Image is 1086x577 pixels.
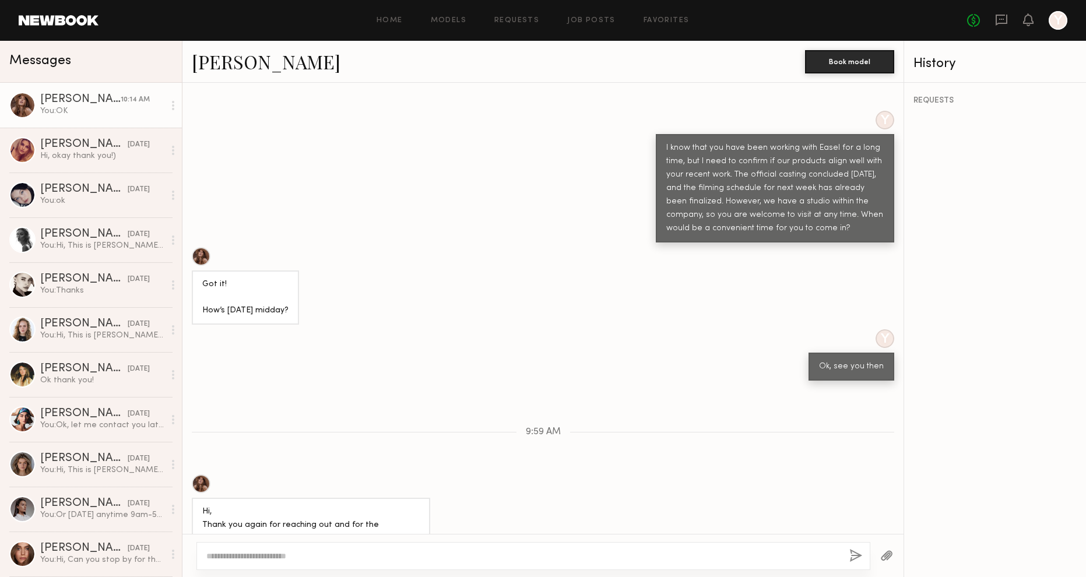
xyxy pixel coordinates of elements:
a: Book model [805,56,894,66]
div: [PERSON_NAME] [40,543,128,554]
div: You: Hi, This is [PERSON_NAME] from Hapticsusa, wholesale company. Can I book you 1 or 2 hours th... [40,465,164,476]
div: [PERSON_NAME] [40,318,128,330]
div: [PERSON_NAME] [40,363,128,375]
div: Got it! How’s [DATE] midday? [202,278,289,318]
a: Y [1049,11,1067,30]
div: [DATE] [128,274,150,285]
div: [DATE] [128,139,150,150]
div: Ok thank you! [40,375,164,386]
div: [PERSON_NAME] [40,94,121,105]
div: [DATE] [128,543,150,554]
div: [PERSON_NAME] [40,408,128,420]
div: You: Or [DATE] anytime 9am-5pm [40,509,164,520]
div: [PERSON_NAME] [40,498,128,509]
div: [DATE] [128,409,150,420]
a: Favorites [644,17,690,24]
span: Messages [9,54,71,68]
div: I know that you have been working with Easel for a long time, but I need to confirm if our produc... [666,142,884,235]
div: You: Ok, let me contact you later. Thank you! [40,420,164,431]
div: Ok, see you then [819,360,884,374]
div: You: Hi, Can you stop by for the casting? Location: [STREET_ADDRESS][PERSON_NAME] Please let me k... [40,554,164,565]
div: [DATE] [128,364,150,375]
span: 9:59 AM [526,427,561,437]
a: Models [431,17,466,24]
div: REQUESTS [913,97,1077,105]
a: Home [377,17,403,24]
button: Book model [805,50,894,73]
div: History [913,57,1077,71]
div: [DATE] [128,453,150,465]
div: You: Hi, This is [PERSON_NAME] from Hapticsusa, wholesale company. Can you stop by for the castin... [40,240,164,251]
div: [DATE] [128,184,150,195]
div: [DATE] [128,229,150,240]
div: [PERSON_NAME] [40,453,128,465]
div: Hi, okay thank you!) [40,150,164,161]
a: Job Posts [567,17,616,24]
div: You: OK [40,105,164,117]
div: [DATE] [128,498,150,509]
div: [PERSON_NAME] [40,184,128,195]
a: [PERSON_NAME] [192,49,340,74]
div: 10:14 AM [121,94,150,105]
div: You: ok [40,195,164,206]
div: You: Hi, This is [PERSON_NAME] from Hapticsusa, wholesale company. Can you stop by for the castin... [40,330,164,341]
div: [PERSON_NAME] [40,139,128,150]
a: Requests [494,17,539,24]
div: [DATE] [128,319,150,330]
div: [PERSON_NAME] [40,228,128,240]
div: You: Thanks [40,285,164,296]
div: [PERSON_NAME] [40,273,128,285]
